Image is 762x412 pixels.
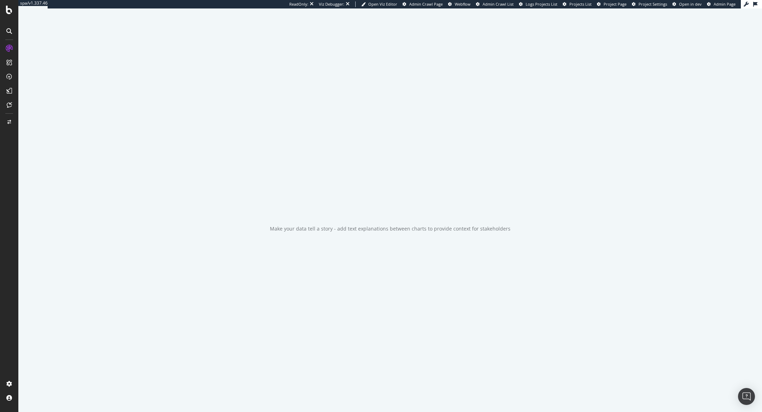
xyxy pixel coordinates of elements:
div: Make your data tell a story - add text explanations between charts to provide context for stakeho... [270,225,510,232]
a: Logs Projects List [519,1,557,7]
span: Admin Crawl List [483,1,514,7]
a: Open in dev [672,1,702,7]
a: Open Viz Editor [361,1,397,7]
div: ReadOnly: [289,1,308,7]
span: Logs Projects List [526,1,557,7]
span: Admin Crawl Page [409,1,443,7]
span: Project Settings [639,1,667,7]
span: Admin Page [714,1,736,7]
span: Open Viz Editor [368,1,397,7]
span: Open in dev [679,1,702,7]
span: Project Page [604,1,627,7]
a: Admin Crawl List [476,1,514,7]
a: Project Page [597,1,627,7]
div: Open Intercom Messenger [738,388,755,405]
a: Admin Page [707,1,736,7]
a: Admin Crawl Page [403,1,443,7]
span: Projects List [569,1,592,7]
a: Projects List [563,1,592,7]
div: animation [365,189,416,214]
a: Project Settings [632,1,667,7]
div: Viz Debugger: [319,1,344,7]
span: Webflow [455,1,471,7]
a: Webflow [448,1,471,7]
